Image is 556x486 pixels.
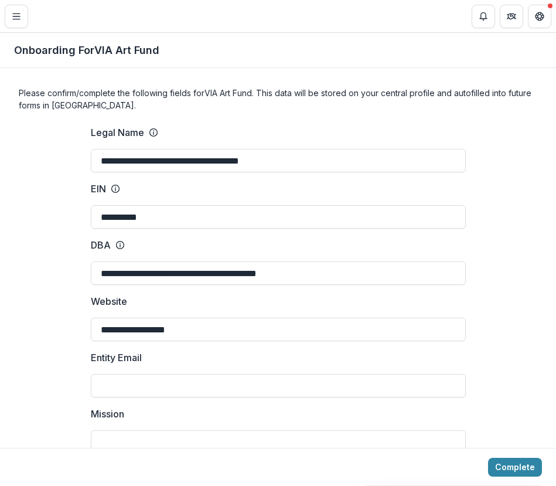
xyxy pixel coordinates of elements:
p: Website [91,294,127,308]
p: Legal Name [91,125,144,140]
h4: Please confirm/complete the following fields for VIA Art Fund . This data will be stored on your ... [19,87,537,111]
button: Complete [488,458,542,477]
button: Notifications [472,5,495,28]
p: EIN [91,182,106,196]
p: Mission [91,407,124,421]
p: Entity Email [91,351,142,365]
p: Onboarding For VIA Art Fund [14,42,159,58]
button: Get Help [528,5,551,28]
p: DBA [91,238,111,252]
button: Toggle Menu [5,5,28,28]
button: Partners [500,5,523,28]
